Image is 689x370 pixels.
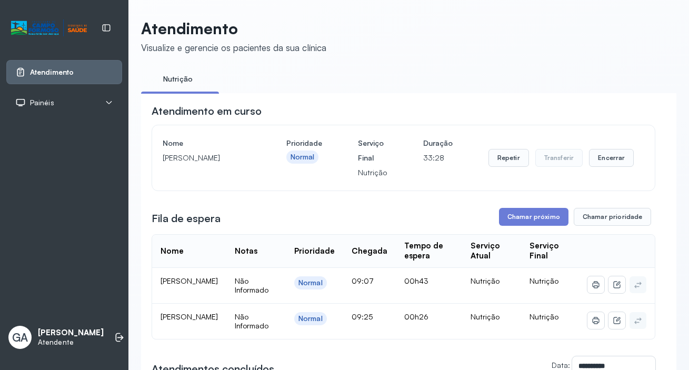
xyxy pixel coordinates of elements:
[163,151,251,165] p: [PERSON_NAME]
[499,208,568,226] button: Chamar próximo
[535,149,583,167] button: Transferir
[352,246,387,256] div: Chegada
[286,136,322,151] h4: Prioridade
[530,312,558,321] span: Nutrição
[30,98,54,107] span: Painéis
[152,104,262,118] h3: Atendimento em curso
[358,136,387,165] h4: Serviço Final
[358,165,387,180] p: Nutrição
[471,312,513,322] div: Nutrição
[404,241,454,261] div: Tempo de espera
[152,211,221,226] h3: Fila de espera
[163,136,251,151] h4: Nome
[471,276,513,286] div: Nutrição
[404,276,428,285] span: 00h43
[530,241,571,261] div: Serviço Final
[530,276,558,285] span: Nutrição
[352,312,373,321] span: 09:25
[291,153,315,162] div: Normal
[404,312,428,321] span: 00h26
[141,71,215,88] a: Nutrição
[235,312,268,331] span: Não Informado
[589,149,634,167] button: Encerrar
[38,338,104,347] p: Atendente
[30,68,74,77] span: Atendimento
[574,208,652,226] button: Chamar prioridade
[161,246,184,256] div: Nome
[294,246,335,256] div: Prioridade
[471,241,513,261] div: Serviço Atual
[423,136,453,151] h4: Duração
[38,328,104,338] p: [PERSON_NAME]
[141,42,326,53] div: Visualize e gerencie os pacientes da sua clínica
[161,276,218,285] span: [PERSON_NAME]
[141,19,326,38] p: Atendimento
[235,246,257,256] div: Notas
[488,149,529,167] button: Repetir
[298,314,323,323] div: Normal
[15,67,113,77] a: Atendimento
[352,276,374,285] span: 09:07
[552,361,570,369] label: Data:
[235,276,268,295] span: Não Informado
[11,19,87,37] img: Logotipo do estabelecimento
[161,312,218,321] span: [PERSON_NAME]
[423,151,453,165] p: 33:28
[298,278,323,287] div: Normal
